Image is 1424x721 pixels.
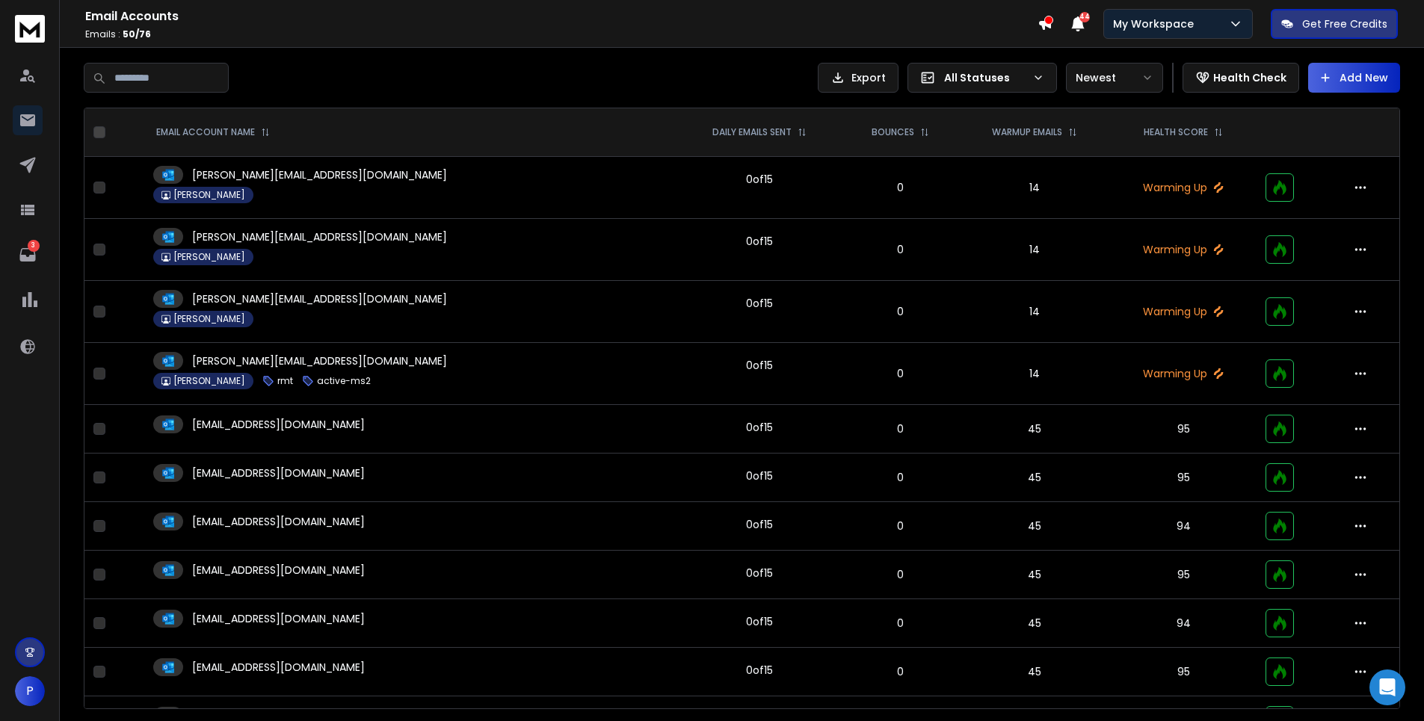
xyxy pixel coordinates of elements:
[851,180,948,195] p: 0
[851,664,948,679] p: 0
[123,28,151,40] span: 50 / 76
[15,676,45,706] button: P
[1120,180,1247,195] p: Warming Up
[192,514,365,529] p: [EMAIL_ADDRESS][DOMAIN_NAME]
[746,172,773,187] div: 0 of 15
[192,167,447,182] p: [PERSON_NAME][EMAIL_ADDRESS][DOMAIN_NAME]
[746,234,773,249] div: 0 of 15
[1120,366,1247,381] p: Warming Up
[958,648,1111,696] td: 45
[1111,551,1256,599] td: 95
[173,189,245,201] p: [PERSON_NAME]
[712,126,792,138] p: DAILY EMAILS SENT
[28,240,40,252] p: 3
[992,126,1062,138] p: WARMUP EMAILS
[818,63,899,93] button: Export
[173,375,245,387] p: [PERSON_NAME]
[851,242,948,257] p: 0
[85,28,1038,40] p: Emails :
[192,291,447,306] p: [PERSON_NAME][EMAIL_ADDRESS][DOMAIN_NAME]
[173,313,245,325] p: [PERSON_NAME]
[746,296,773,311] div: 0 of 15
[317,375,371,387] p: active-ms2
[944,70,1026,85] p: All Statuses
[192,660,365,675] p: [EMAIL_ADDRESS][DOMAIN_NAME]
[1120,242,1247,257] p: Warming Up
[1183,63,1299,93] button: Health Check
[1369,669,1405,705] div: Open Intercom Messenger
[1079,12,1090,22] span: 44
[851,470,948,485] p: 0
[192,465,365,480] p: [EMAIL_ADDRESS][DOMAIN_NAME]
[746,358,773,373] div: 0 of 15
[958,219,1111,281] td: 14
[1271,9,1398,39] button: Get Free Credits
[1308,63,1400,93] button: Add New
[958,551,1111,599] td: 45
[851,567,948,582] p: 0
[173,251,245,263] p: [PERSON_NAME]
[958,405,1111,454] td: 45
[192,353,447,368] p: [PERSON_NAME][EMAIL_ADDRESS][DOMAIN_NAME]
[1066,63,1163,93] button: Newest
[746,614,773,629] div: 0 of 15
[851,366,948,381] p: 0
[958,343,1111,405] td: 14
[746,420,773,435] div: 0 of 15
[1111,454,1256,502] td: 95
[746,468,773,483] div: 0 of 15
[192,229,447,244] p: [PERSON_NAME][EMAIL_ADDRESS][DOMAIN_NAME]
[746,517,773,532] div: 0 of 15
[1111,502,1256,551] td: 94
[15,15,45,43] img: logo
[1213,70,1286,85] p: Health Check
[746,566,773,581] div: 0 of 15
[192,611,365,626] p: [EMAIL_ADDRESS][DOMAIN_NAME]
[1144,126,1208,138] p: HEALTH SCORE
[192,563,365,578] p: [EMAIL_ADDRESS][DOMAIN_NAME]
[1113,16,1200,31] p: My Workspace
[958,599,1111,648] td: 45
[958,454,1111,502] td: 45
[1120,304,1247,319] p: Warming Up
[192,417,365,432] p: [EMAIL_ADDRESS][DOMAIN_NAME]
[958,502,1111,551] td: 45
[851,616,948,631] p: 0
[746,663,773,678] div: 0 of 15
[851,519,948,533] p: 0
[1111,405,1256,454] td: 95
[1111,599,1256,648] td: 94
[851,304,948,319] p: 0
[872,126,914,138] p: BOUNCES
[958,281,1111,343] td: 14
[1111,648,1256,696] td: 95
[277,375,293,387] p: rmt
[13,240,43,270] a: 3
[851,421,948,436] p: 0
[156,126,270,138] div: EMAIL ACCOUNT NAME
[1302,16,1387,31] p: Get Free Credits
[958,157,1111,219] td: 14
[85,7,1038,25] h1: Email Accounts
